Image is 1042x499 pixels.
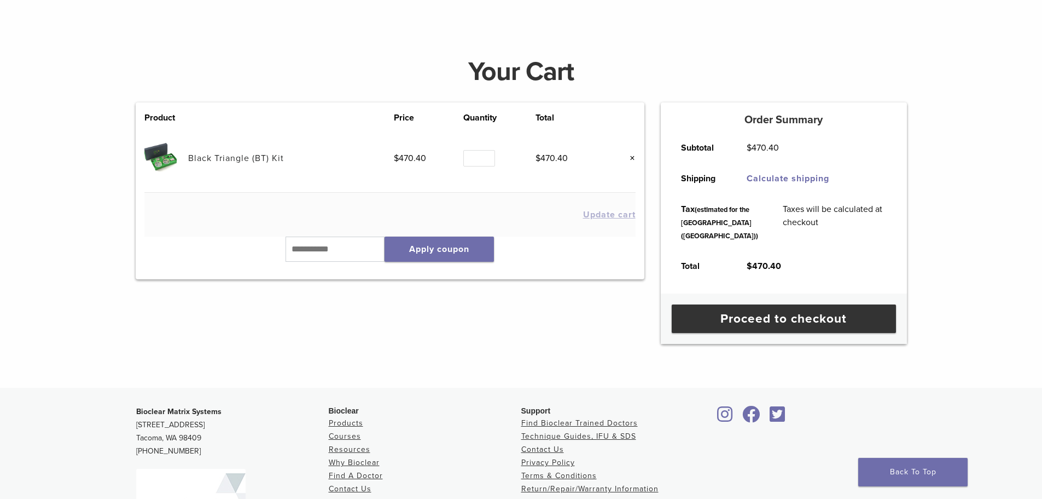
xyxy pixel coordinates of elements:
a: Why Bioclear [329,458,380,467]
a: Remove this item [621,151,636,165]
span: $ [747,142,752,153]
th: Total [669,251,735,282]
a: Products [329,418,363,428]
a: Privacy Policy [521,458,575,467]
a: Black Triangle (BT) Kit [188,153,284,164]
small: (estimated for the [GEOGRAPHIC_DATA] ([GEOGRAPHIC_DATA])) [681,205,758,240]
th: Quantity [463,111,535,124]
button: Apply coupon [385,237,494,262]
a: Bioclear [766,412,789,423]
span: $ [747,261,752,272]
a: Technique Guides, IFU & SDS [521,432,636,441]
h5: Order Summary [661,113,907,127]
a: Calculate shipping [747,173,829,184]
span: $ [535,153,540,164]
button: Update cart [583,210,636,219]
a: Back To Top [858,458,968,486]
bdi: 470.40 [535,153,568,164]
a: Bioclear [714,412,737,423]
a: Find Bioclear Trained Doctors [521,418,638,428]
th: Tax [669,194,771,251]
p: [STREET_ADDRESS] Tacoma, WA 98409 [PHONE_NUMBER] [136,405,329,458]
span: Support [521,406,551,415]
span: $ [394,153,399,164]
img: Black Triangle (BT) Kit [144,142,177,174]
a: Terms & Conditions [521,471,597,480]
a: Proceed to checkout [672,305,896,333]
strong: Bioclear Matrix Systems [136,407,222,416]
th: Subtotal [669,133,735,163]
th: Product [144,111,188,124]
a: Contact Us [521,445,564,454]
th: Price [394,111,463,124]
a: Find A Doctor [329,471,383,480]
bdi: 470.40 [747,142,779,153]
th: Shipping [669,163,735,194]
td: Taxes will be calculated at checkout [771,194,899,251]
span: Bioclear [329,406,359,415]
h1: Your Cart [127,59,915,85]
bdi: 470.40 [394,153,426,164]
a: Courses [329,432,361,441]
bdi: 470.40 [747,261,781,272]
a: Return/Repair/Warranty Information [521,484,659,494]
a: Resources [329,445,370,454]
a: Bioclear [739,412,764,423]
a: Contact Us [329,484,371,494]
th: Total [535,111,605,124]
